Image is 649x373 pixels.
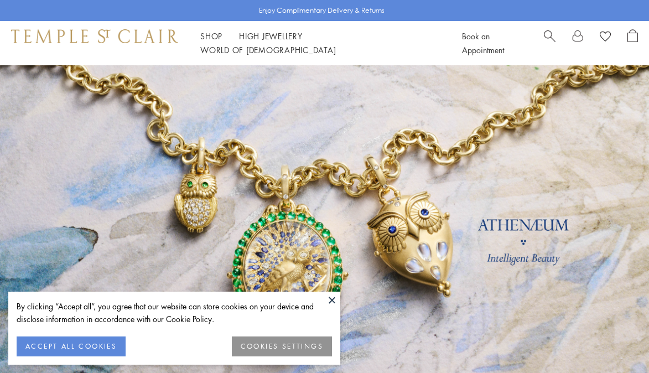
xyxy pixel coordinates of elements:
[239,30,303,42] a: High JewelleryHigh Jewellery
[200,29,437,57] nav: Main navigation
[17,336,126,356] button: ACCEPT ALL COOKIES
[200,44,336,55] a: World of [DEMOGRAPHIC_DATA]World of [DEMOGRAPHIC_DATA]
[594,321,638,362] iframe: Gorgias live chat messenger
[544,29,555,57] a: Search
[259,5,385,16] p: Enjoy Complimentary Delivery & Returns
[17,300,332,325] div: By clicking “Accept all”, you agree that our website can store cookies on your device and disclos...
[200,30,222,42] a: ShopShop
[627,29,638,57] a: Open Shopping Bag
[232,336,332,356] button: COOKIES SETTINGS
[462,30,504,55] a: Book an Appointment
[600,29,611,46] a: View Wishlist
[11,29,178,43] img: Temple St. Clair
